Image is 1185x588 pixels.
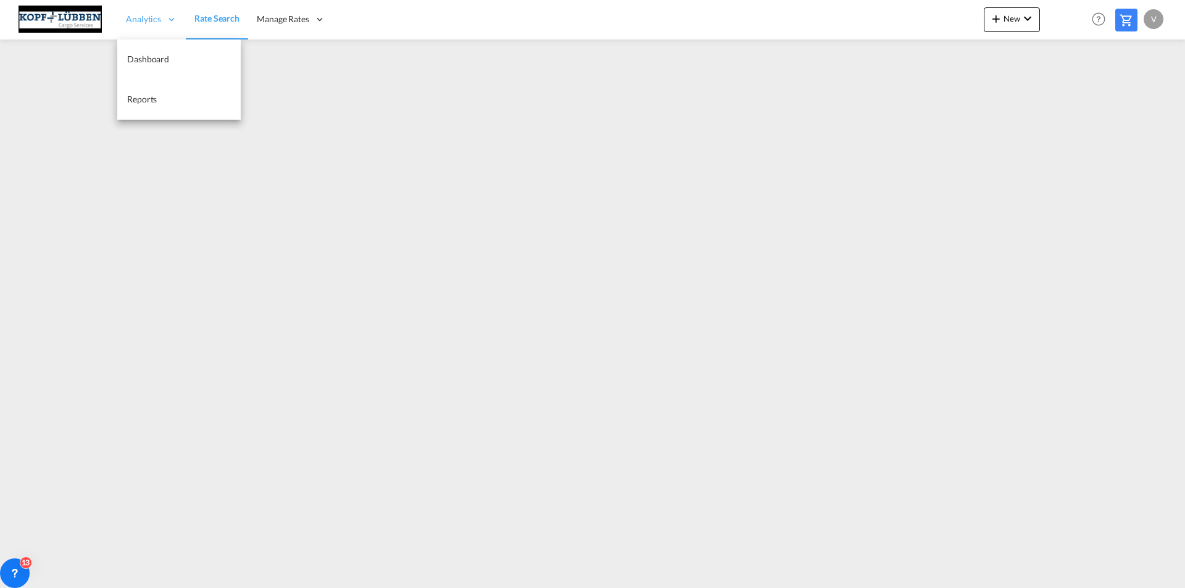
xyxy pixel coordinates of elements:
span: Analytics [126,13,161,25]
div: v [1144,9,1163,29]
a: Dashboard [117,39,241,80]
a: Reports [117,80,241,120]
span: Manage Rates [257,13,309,25]
md-icon: icon-chevron-down [1020,11,1035,26]
span: Help [1088,9,1109,30]
span: Dashboard [127,54,169,64]
button: icon-plus 400-fgNewicon-chevron-down [984,7,1040,32]
img: 25cf3bb0aafc11ee9c4fdbd399af7748.JPG [19,6,102,33]
span: New [989,14,1035,23]
div: Help [1088,9,1115,31]
span: Rate Search [194,13,239,23]
md-icon: icon-plus 400-fg [989,11,1004,26]
span: Reports [127,94,157,104]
